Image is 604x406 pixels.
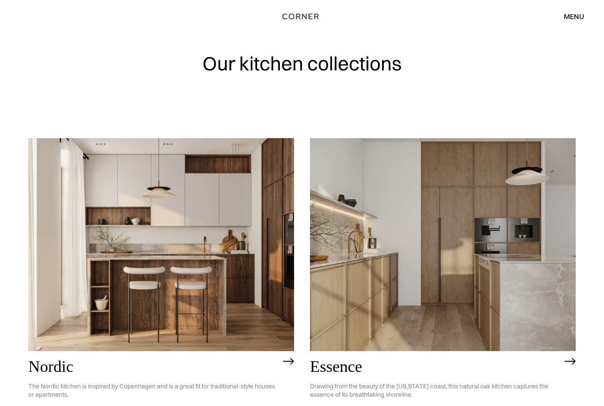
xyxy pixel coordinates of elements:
div: menu [555,9,584,24]
p: The Nordic kitchen is inspired by Copenhagen and is a great fit for traditional-style houses or a... [28,375,279,406]
div: menu [564,13,584,20]
h2: Essence [310,358,560,375]
a: home [271,11,333,22]
h1: Our kitchen collections [203,53,402,74]
p: Drawing from the beauty of the [US_STATE] coast, this natural oak kitchen captures the essence of... [310,375,560,406]
h2: Nordic [28,358,279,375]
